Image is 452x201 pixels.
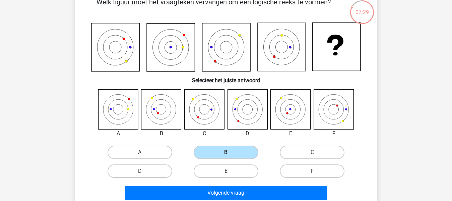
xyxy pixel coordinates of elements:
label: C [280,146,344,159]
div: A [93,130,144,138]
div: C [179,130,230,138]
label: D [108,164,172,178]
h6: Selecteer het juiste antwoord [86,72,367,84]
div: D [222,130,273,138]
label: B [194,146,258,159]
div: E [265,130,316,138]
label: F [280,164,344,178]
label: A [108,146,172,159]
label: E [194,164,258,178]
div: B [136,130,187,138]
button: Volgende vraag [125,186,327,200]
div: F [309,130,359,138]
